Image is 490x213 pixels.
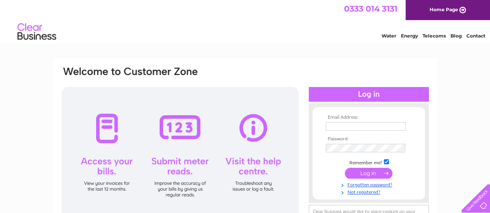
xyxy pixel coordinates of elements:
[345,168,392,179] input: Submit
[17,20,57,44] img: logo.png
[466,33,485,39] a: Contact
[401,33,418,39] a: Energy
[324,115,414,120] th: Email Address:
[382,33,396,39] a: Water
[326,181,414,188] a: Forgotten password?
[324,136,414,142] th: Password:
[326,188,414,195] a: Not registered?
[423,33,446,39] a: Telecoms
[62,4,428,37] div: Clear Business is a trading name of Verastar Limited (registered in [GEOGRAPHIC_DATA] No. 3667643...
[450,33,462,39] a: Blog
[344,4,397,14] a: 0333 014 3131
[324,158,414,166] td: Remember me?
